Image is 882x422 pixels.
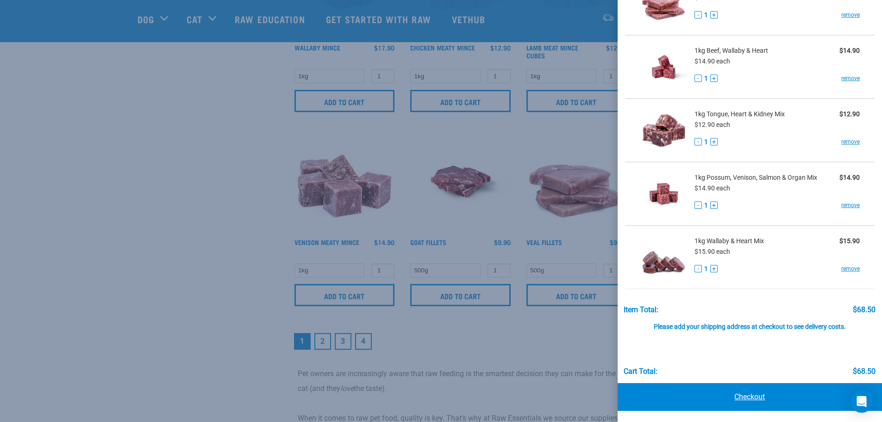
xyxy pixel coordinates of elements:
[853,367,876,376] div: $68.50
[839,237,860,245] strong: $15.90
[640,233,688,281] img: Wallaby & Heart Mix
[640,170,688,218] img: Possum, Venison, Salmon & Organ Mix
[710,202,718,209] button: +
[640,107,688,154] img: Tongue, Heart & Kidney Mix
[694,248,730,255] span: $15.90 each
[704,137,708,147] span: 1
[710,265,718,272] button: +
[710,11,718,19] button: +
[839,110,860,118] strong: $12.90
[694,184,730,192] span: $14.90 each
[624,314,876,331] div: Please add your shipping address at checkout to see delivery costs.
[694,173,817,183] span: 1kg Possum, Venison, Salmon & Organ Mix
[710,138,718,145] button: +
[839,47,860,54] strong: $14.90
[710,75,718,82] button: +
[704,10,708,20] span: 1
[694,202,702,209] button: -
[841,74,860,82] a: remove
[704,264,708,274] span: 1
[704,201,708,210] span: 1
[694,75,702,82] button: -
[694,138,702,145] button: -
[694,109,785,119] span: 1kg Tongue, Heart & Kidney Mix
[624,306,658,314] div: Item Total:
[694,236,764,246] span: 1kg Wallaby & Heart Mix
[694,46,768,56] span: 1kg Beef, Wallaby & Heart
[841,138,860,146] a: remove
[853,306,876,314] div: $68.50
[704,74,708,83] span: 1
[841,201,860,209] a: remove
[694,57,730,65] span: $14.90 each
[694,265,702,272] button: -
[624,367,657,376] div: Cart total:
[841,265,860,273] a: remove
[694,121,730,128] span: $12.90 each
[640,43,688,91] img: Beef, Wallaby & Heart
[851,391,873,413] div: Open Intercom Messenger
[839,174,860,181] strong: $14.90
[694,11,702,19] button: -
[841,11,860,19] a: remove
